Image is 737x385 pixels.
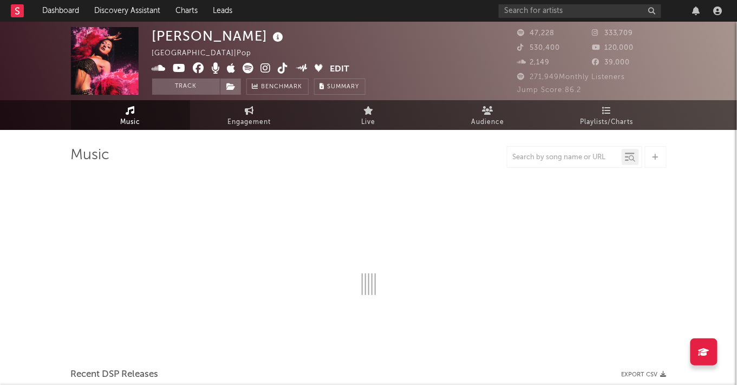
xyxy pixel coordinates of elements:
[328,84,360,90] span: Summary
[507,153,622,162] input: Search by song name or URL
[330,63,349,76] button: Edit
[622,371,667,378] button: Export CSV
[71,100,190,130] a: Music
[228,116,271,129] span: Engagement
[262,81,303,94] span: Benchmark
[309,100,428,130] a: Live
[152,79,220,95] button: Track
[518,59,550,66] span: 2,149
[362,116,376,129] span: Live
[592,59,630,66] span: 39,000
[428,100,547,130] a: Audience
[471,116,504,129] span: Audience
[518,30,555,37] span: 47,228
[592,30,634,37] span: 333,709
[499,4,661,18] input: Search for artists
[152,27,286,45] div: [PERSON_NAME]
[518,44,560,51] span: 530,400
[71,368,159,381] span: Recent DSP Releases
[120,116,140,129] span: Music
[592,44,634,51] span: 120,000
[246,79,309,95] a: Benchmark
[580,116,634,129] span: Playlists/Charts
[152,47,264,60] div: [GEOGRAPHIC_DATA] | Pop
[547,100,667,130] a: Playlists/Charts
[190,100,309,130] a: Engagement
[314,79,366,95] button: Summary
[518,87,582,94] span: Jump Score: 86.2
[518,74,625,81] span: 271,949 Monthly Listeners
